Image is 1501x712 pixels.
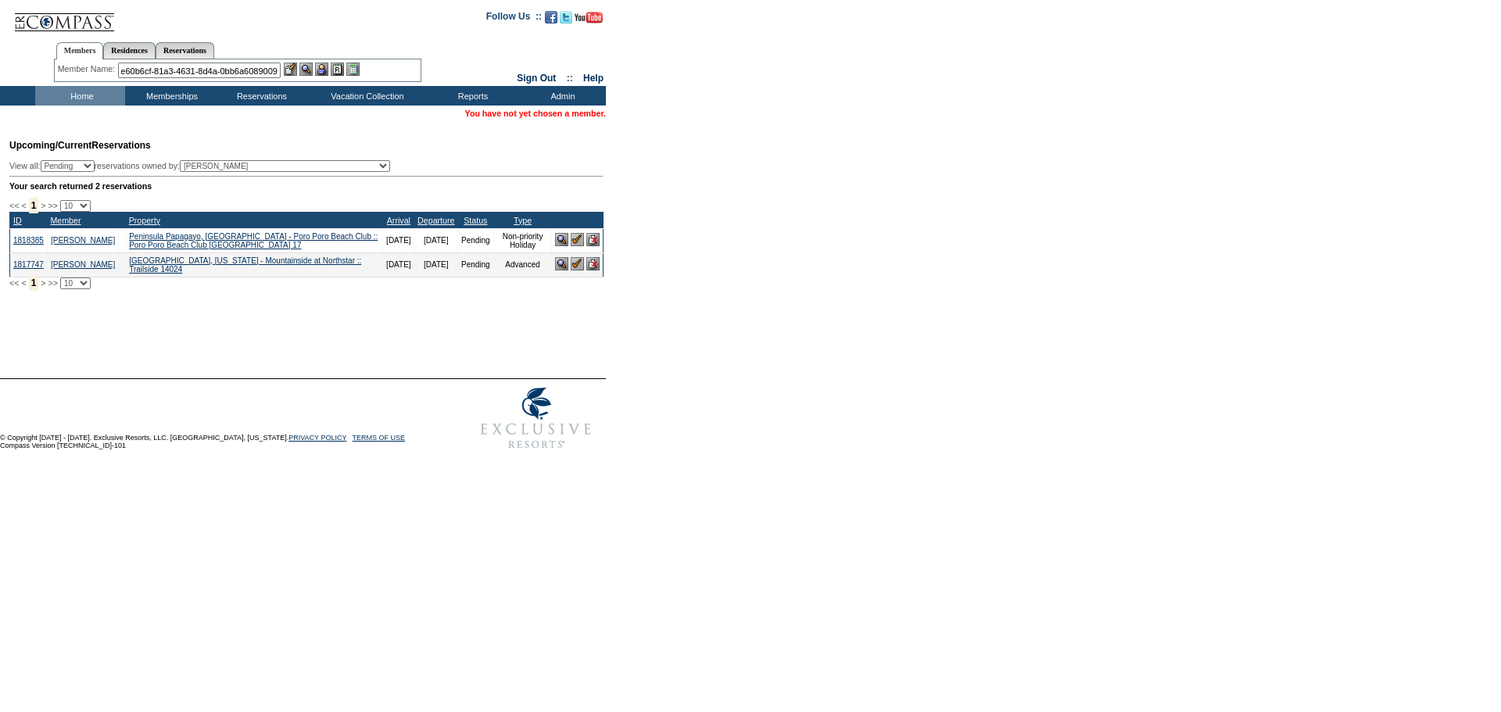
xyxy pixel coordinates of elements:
[9,181,604,191] div: Your search returned 2 reservations
[13,216,22,225] a: ID
[9,160,397,172] div: View all: reservations owned by:
[41,201,45,210] span: >
[315,63,328,76] img: Impersonate
[21,201,26,210] span: <
[56,42,104,59] a: Members
[353,434,406,442] a: TERMS OF USE
[545,11,557,23] img: Become our fan on Facebook
[29,275,39,291] span: 1
[457,252,493,277] td: Pending
[35,86,125,106] td: Home
[125,86,215,106] td: Memberships
[560,11,572,23] img: Follow us on Twitter
[575,16,603,25] a: Subscribe to our YouTube Channel
[215,86,305,106] td: Reservations
[156,42,214,59] a: Reservations
[555,233,568,246] img: View Reservation
[493,228,552,252] td: Non-priority Holiday
[417,216,454,225] a: Departure
[346,63,360,76] img: b_calculator.gif
[555,257,568,270] img: View Reservation
[288,434,346,442] a: PRIVACY POLICY
[41,278,45,288] span: >
[51,260,115,269] a: [PERSON_NAME]
[465,109,606,118] span: You have not yet chosen a member.
[129,216,160,225] a: Property
[21,278,26,288] span: <
[560,16,572,25] a: Follow us on Twitter
[517,73,556,84] a: Sign Out
[9,278,19,288] span: <<
[13,236,44,245] a: 1818385
[129,256,361,274] a: [GEOGRAPHIC_DATA], [US_STATE] - Mountainside at Northstar :: Trailside 14024
[387,216,410,225] a: Arrival
[58,63,118,76] div: Member Name:
[457,228,493,252] td: Pending
[103,42,156,59] a: Residences
[583,73,604,84] a: Help
[9,140,151,151] span: Reservations
[586,233,600,246] img: Cancel Reservation
[567,73,573,84] span: ::
[299,63,313,76] img: View
[414,252,457,277] td: [DATE]
[516,86,606,106] td: Admin
[383,252,414,277] td: [DATE]
[486,9,542,28] td: Follow Us ::
[514,216,532,225] a: Type
[586,257,600,270] img: Cancel Reservation
[464,216,487,225] a: Status
[9,140,91,151] span: Upcoming/Current
[575,12,603,23] img: Subscribe to our YouTube Channel
[331,63,344,76] img: Reservations
[305,86,426,106] td: Vacation Collection
[13,260,44,269] a: 1817747
[414,228,457,252] td: [DATE]
[50,216,81,225] a: Member
[29,198,39,213] span: 1
[383,228,414,252] td: [DATE]
[545,16,557,25] a: Become our fan on Facebook
[426,86,516,106] td: Reports
[571,233,584,246] img: Confirm Reservation
[493,252,552,277] td: Advanced
[129,232,378,249] a: Peninsula Papagayo, [GEOGRAPHIC_DATA] - Poro Poro Beach Club :: Poro Poro Beach Club [GEOGRAPHIC_...
[284,63,297,76] img: b_edit.gif
[466,379,606,457] img: Exclusive Resorts
[571,257,584,270] img: Confirm Reservation
[48,278,57,288] span: >>
[9,201,19,210] span: <<
[51,236,115,245] a: [PERSON_NAME]
[48,201,57,210] span: >>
